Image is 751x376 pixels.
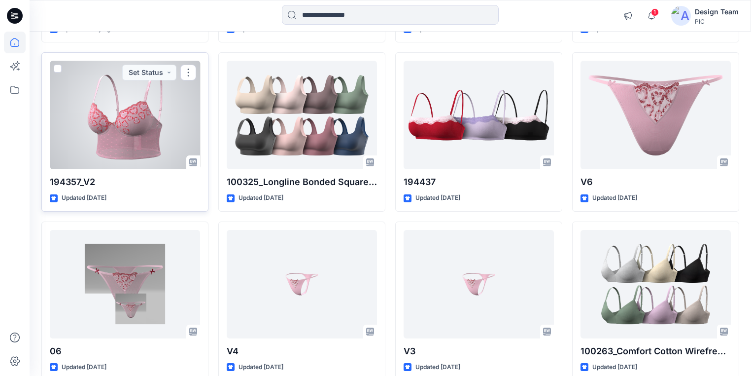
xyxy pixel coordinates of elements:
[227,175,377,189] p: 100325_Longline Bonded Square Neck Bra
[227,344,377,358] p: V4
[62,193,106,203] p: Updated [DATE]
[580,175,731,189] p: V6
[415,362,460,373] p: Updated [DATE]
[580,230,731,338] a: 100263_Comfort Cotton Wirefree Bra
[62,362,106,373] p: Updated [DATE]
[671,6,691,26] img: avatar
[592,193,637,203] p: Updated [DATE]
[239,193,283,203] p: Updated [DATE]
[50,175,200,189] p: 194357_V2
[50,230,200,338] a: 06
[50,344,200,358] p: 06
[580,61,731,169] a: V6
[415,193,460,203] p: Updated [DATE]
[695,18,739,25] div: PIC
[592,362,637,373] p: Updated [DATE]
[580,344,731,358] p: 100263_Comfort Cotton Wirefree Bra
[404,61,554,169] a: 194437
[404,175,554,189] p: 194437
[227,230,377,338] a: V4
[227,61,377,169] a: 100325_Longline Bonded Square Neck Bra
[404,230,554,338] a: V3
[695,6,739,18] div: Design Team
[50,61,200,169] a: 194357_V2
[239,362,283,373] p: Updated [DATE]
[651,8,659,16] span: 1
[404,344,554,358] p: V3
